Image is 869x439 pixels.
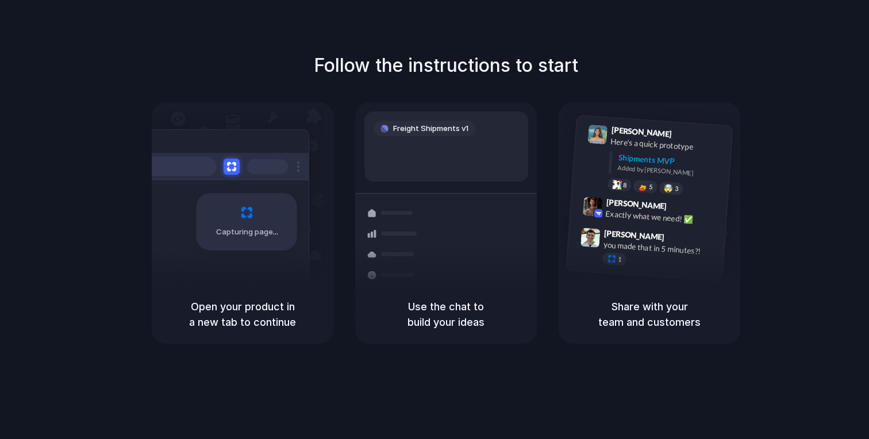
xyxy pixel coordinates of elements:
[618,256,622,263] span: 1
[611,124,672,140] span: [PERSON_NAME]
[572,299,726,330] h5: Share with your team and customers
[664,184,674,192] div: 🤯
[393,123,468,134] span: Freight Shipments v1
[623,182,627,188] span: 8
[216,226,280,238] span: Capturing page
[166,299,320,330] h5: Open your product in a new tab to continue
[603,238,718,258] div: you made that in 5 minutes?!
[649,184,653,190] span: 5
[610,135,725,155] div: Here's a quick prototype
[675,186,679,192] span: 3
[314,52,578,79] h1: Follow the instructions to start
[605,207,720,227] div: Exactly what we need! ✅
[618,151,724,170] div: Shipments MVP
[606,196,667,213] span: [PERSON_NAME]
[668,232,691,246] span: 9:47 AM
[617,163,723,180] div: Added by [PERSON_NAME]
[369,299,523,330] h5: Use the chat to build your ideas
[604,226,665,243] span: [PERSON_NAME]
[670,201,694,215] span: 9:42 AM
[675,129,699,143] span: 9:41 AM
